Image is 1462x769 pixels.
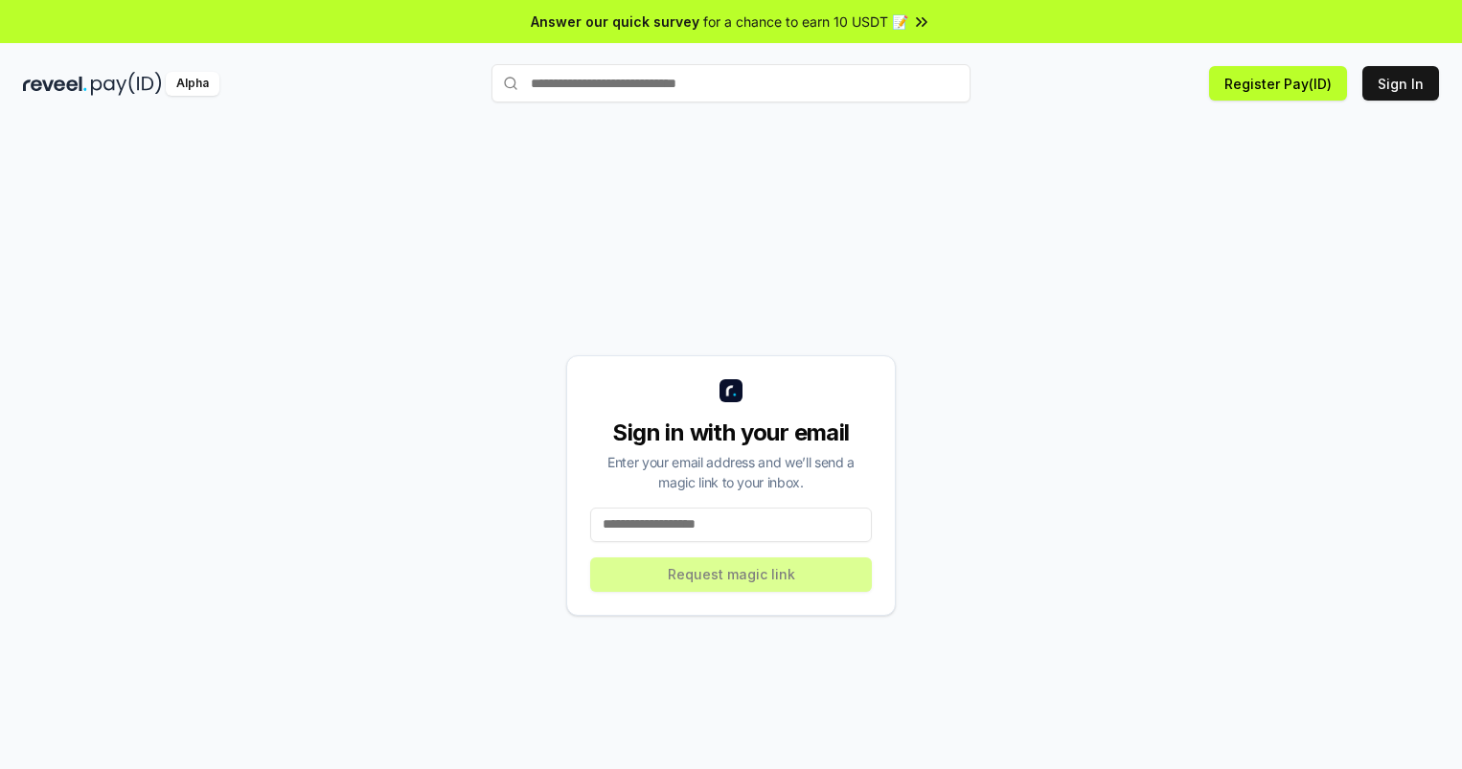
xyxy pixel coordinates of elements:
div: Alpha [166,72,219,96]
button: Sign In [1362,66,1439,101]
img: logo_small [720,379,742,402]
div: Enter your email address and we’ll send a magic link to your inbox. [590,452,872,492]
span: for a chance to earn 10 USDT 📝 [703,11,908,32]
button: Register Pay(ID) [1209,66,1347,101]
img: reveel_dark [23,72,87,96]
div: Sign in with your email [590,418,872,448]
img: pay_id [91,72,162,96]
span: Answer our quick survey [531,11,699,32]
